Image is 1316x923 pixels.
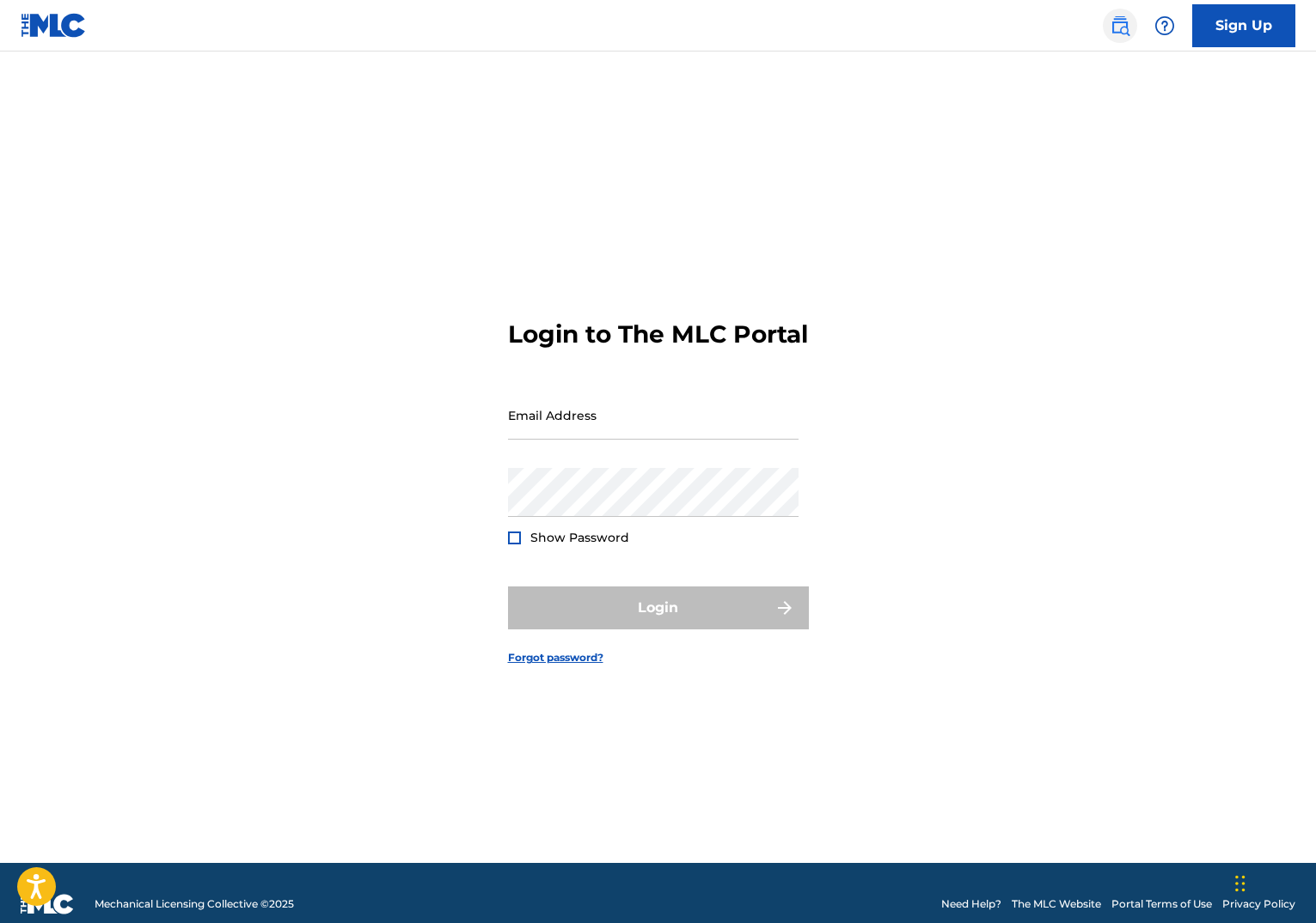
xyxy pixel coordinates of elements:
a: Sign Up [1192,4,1295,47]
span: Mechanical Licensing Collective © 2025 [95,896,294,912]
a: Portal Terms of Use [1111,896,1212,912]
a: Need Help? [941,896,1001,912]
h3: Login to The MLC Portal [508,319,808,349]
a: Privacy Policy [1222,896,1295,912]
div: Drag [1235,858,1246,909]
a: The MLC Website [1012,896,1101,912]
iframe: Chat Widget [1230,841,1316,923]
a: Public Search [1103,9,1137,43]
div: Help [1148,9,1182,43]
img: MLC Logo [21,13,87,38]
img: logo [21,894,74,914]
span: Show Password [530,530,629,545]
a: Forgot password? [508,650,603,665]
img: help [1154,15,1175,36]
img: search [1110,15,1130,36]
